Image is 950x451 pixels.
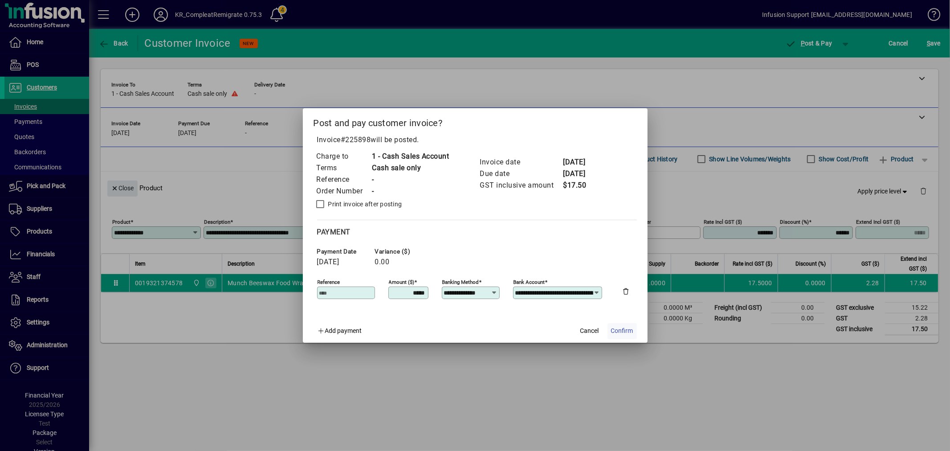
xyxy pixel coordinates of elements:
[611,326,633,336] span: Confirm
[316,185,372,197] td: Order Number
[608,323,637,339] button: Confirm
[514,279,545,285] mat-label: Bank Account
[375,258,390,266] span: 0.00
[442,279,479,285] mat-label: Banking method
[314,323,366,339] button: Add payment
[563,168,599,180] td: [DATE]
[303,108,648,134] h2: Post and pay customer invoice?
[317,258,339,266] span: [DATE]
[317,228,351,236] span: Payment
[316,162,372,174] td: Terms
[372,185,449,197] td: -
[480,180,563,191] td: GST inclusive amount
[317,248,371,255] span: Payment date
[314,135,637,145] p: Invoice will be posted .
[375,248,428,255] span: Variance ($)
[326,200,402,209] label: Print invoice after posting
[372,162,449,174] td: Cash sale only
[316,174,372,185] td: Reference
[372,174,449,185] td: -
[480,168,563,180] td: Due date
[341,135,371,144] span: #225898
[372,151,449,162] td: 1 - Cash Sales Account
[580,326,599,336] span: Cancel
[316,151,372,162] td: Charge to
[325,327,362,334] span: Add payment
[318,279,340,285] mat-label: Reference
[575,323,604,339] button: Cancel
[563,156,599,168] td: [DATE]
[389,279,415,285] mat-label: Amount ($)
[563,180,599,191] td: $17.50
[480,156,563,168] td: Invoice date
